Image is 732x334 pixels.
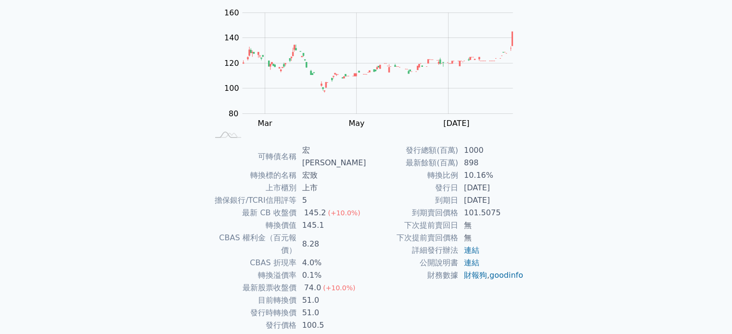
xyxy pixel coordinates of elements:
tspan: Mar [257,119,272,128]
td: 最新股票收盤價 [208,282,296,294]
td: CBAS 折現率 [208,257,296,269]
div: 74.0 [302,282,323,294]
td: 上市 [296,182,366,194]
td: 0.1% [296,269,366,282]
td: 公開說明書 [366,257,458,269]
tspan: 80 [229,109,238,118]
td: 上市櫃別 [208,182,296,194]
td: 擔保銀行/TCRI信用評等 [208,194,296,207]
td: 宏致 [296,169,366,182]
td: 4.0% [296,257,366,269]
td: 1000 [458,144,524,157]
td: 51.0 [296,294,366,307]
td: [DATE] [458,194,524,207]
td: 轉換價值 [208,219,296,232]
g: Series [243,32,513,93]
tspan: [DATE] [443,119,469,128]
td: 5 [296,194,366,207]
td: 下次提前賣回日 [366,219,458,232]
a: 連結 [464,246,479,255]
td: 發行日 [366,182,458,194]
tspan: 100 [224,84,239,93]
tspan: 140 [224,33,239,42]
tspan: 160 [224,8,239,17]
tspan: 120 [224,59,239,68]
td: 無 [458,219,524,232]
g: Chart [219,8,527,148]
td: 宏[PERSON_NAME] [296,144,366,169]
td: 轉換溢價率 [208,269,296,282]
span: (+10.0%) [323,284,355,292]
td: 最新餘額(百萬) [366,157,458,169]
td: 到期日 [366,194,458,207]
td: 10.16% [458,169,524,182]
td: 51.0 [296,307,366,319]
td: [DATE] [458,182,524,194]
td: CBAS 權利金（百元報價） [208,232,296,257]
td: 可轉債名稱 [208,144,296,169]
td: 財務數據 [366,269,458,282]
td: 發行價格 [208,319,296,332]
td: 下次提前賣回價格 [366,232,458,244]
a: 財報狗 [464,271,487,280]
td: 100.5 [296,319,366,332]
span: (+10.0%) [328,209,360,217]
td: 898 [458,157,524,169]
a: goodinfo [489,271,523,280]
td: 101.5075 [458,207,524,219]
div: 145.2 [302,207,328,219]
td: 轉換標的名稱 [208,169,296,182]
td: 目前轉換價 [208,294,296,307]
td: , [458,269,524,282]
td: 發行總額(百萬) [366,144,458,157]
td: 最新 CB 收盤價 [208,207,296,219]
td: 無 [458,232,524,244]
td: 8.28 [296,232,366,257]
td: 145.1 [296,219,366,232]
tspan: May [348,119,364,128]
td: 轉換比例 [366,169,458,182]
td: 到期賣回價格 [366,207,458,219]
td: 詳細發行辦法 [366,244,458,257]
a: 連結 [464,258,479,267]
td: 發行時轉換價 [208,307,296,319]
